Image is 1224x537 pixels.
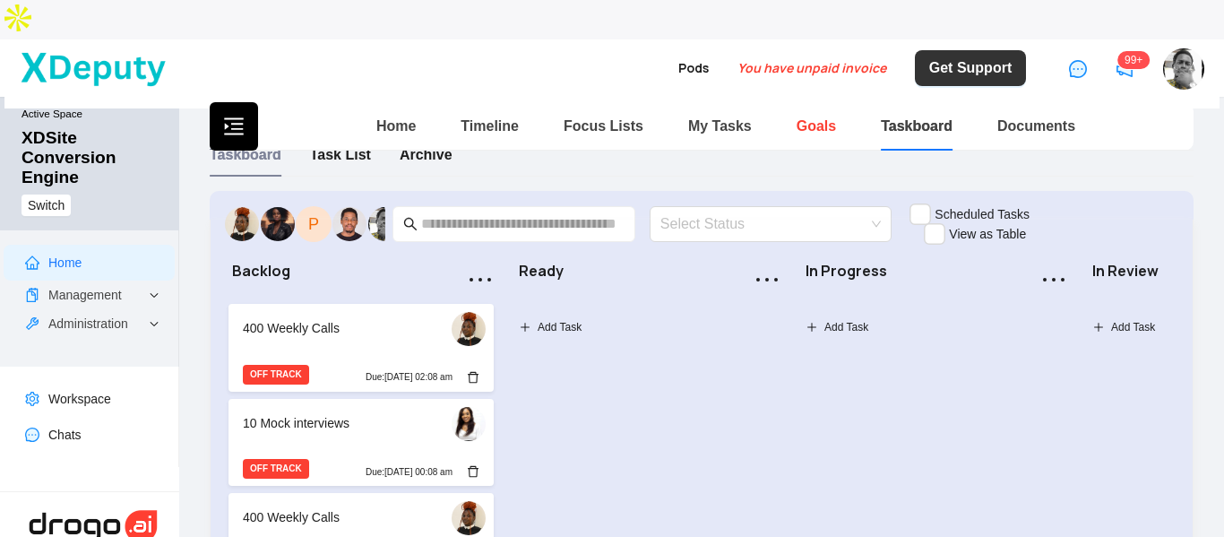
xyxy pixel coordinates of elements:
[228,399,494,487] div: 10 Mock interviewsOFF TRACKDue:[DATE] 00:08 amdelete
[802,313,873,342] button: Add Task
[223,116,245,137] span: menu-unfold
[48,428,82,442] a: Chats
[22,108,165,128] small: Active Space
[915,50,1026,86] button: Get Support
[243,318,432,343] div: 400 Weekly Calls
[48,256,82,270] a: Home
[243,507,432,533] div: 400 Weekly Calls
[997,118,1075,134] a: Documents
[520,322,530,333] span: plus
[48,288,122,302] a: Management
[467,465,479,480] span: delete
[461,118,519,134] a: Timeline
[935,207,1030,221] span: Scheduled Tasks
[515,313,586,342] button: Add Task
[797,118,836,134] a: Goals
[243,413,432,438] div: 10 Mock interviews
[22,195,71,216] button: Switch
[368,207,402,241] img: ebwozq1hgdrcfxavlvnx.jpg
[806,263,1030,280] h6: In Progress
[806,322,817,333] span: plus
[1093,322,1104,333] span: plus
[538,319,582,336] span: Add Task
[366,465,453,480] p: Due: [DATE] 00:08 am
[243,365,309,385] span: OFF TRACK
[232,263,456,280] h6: Backlog
[1163,48,1204,90] img: ebwozq1hgdrcfxavlvnx.jpg
[753,265,781,294] span: ellipsis
[366,370,453,385] p: Due: [DATE] 02:08 am
[452,312,486,346] img: knvxl35sepbnuldkh16y.jpg
[48,392,111,406] a: Workspace
[881,118,952,134] a: Taskboard
[225,207,259,241] img: knvxl35sepbnuldkh16y.jpg
[1069,60,1087,78] span: message
[28,195,65,215] span: Switch
[467,370,479,385] span: delete
[1111,319,1155,336] span: Add Task
[19,48,168,89] img: XDeputy
[308,212,319,237] span: P
[824,319,868,336] span: Add Task
[332,207,366,241] img: T01GY78T64Q-U01G8BWMXFC-38ae18f73809-512_q19p52.jpg
[1089,313,1159,342] button: Add Task
[678,59,709,76] a: Pods
[466,265,495,294] span: ellipsis
[376,118,416,134] a: Home
[452,501,486,535] img: knvxl35sepbnuldkh16y.jpg
[929,57,1012,79] span: Get Support
[519,263,743,280] h6: Ready
[48,316,128,331] a: Administration
[228,304,494,392] div: 400 Weekly CallsOFF TRACKDue:[DATE] 02:08 amdelete
[1116,60,1133,78] span: notification
[1117,51,1150,69] sup: 181
[564,118,643,134] a: Focus Lists
[403,217,418,231] span: search
[243,459,309,479] span: OFF TRACK
[1039,265,1068,294] span: ellipsis
[261,207,295,241] img: g4nvjfezvu1f8rtbxvxq.jpg
[452,407,486,441] img: rqzeyt6dctnfwlg2qhqh.jpg
[688,118,752,134] a: My Tasks
[22,128,165,187] div: XDSite Conversion Engine
[25,288,39,302] span: snippets
[25,316,39,331] span: tool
